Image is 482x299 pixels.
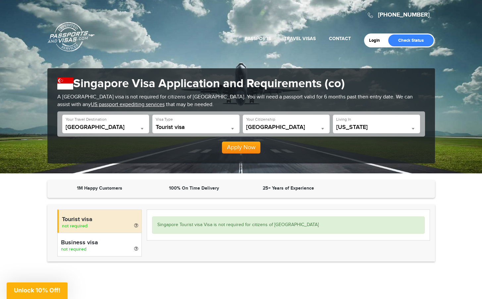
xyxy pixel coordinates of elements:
span: Singapore [66,124,146,131]
label: Your Citizenship [246,117,275,122]
a: Contact [329,36,351,41]
a: [PHONE_NUMBER] [378,11,430,19]
p: A [GEOGRAPHIC_DATA] visa is not required for citizens of [GEOGRAPHIC_DATA]. You will need a passp... [57,93,425,109]
a: Login [369,38,385,43]
label: Living In [336,117,351,122]
a: Passports [245,36,271,41]
span: not required [61,247,86,252]
iframe: Customer reviews powered by Trustpilot [337,185,428,193]
span: Colorado [336,124,417,131]
div: Singapore Tourist visa Visa is not required for citizens of [GEOGRAPHIC_DATA] [152,216,425,234]
button: Apply Now [222,142,260,153]
span: Unlock 10% Off! [14,287,60,294]
span: United States [246,124,327,133]
label: Visa Type [156,117,173,122]
span: Colorado [336,124,417,133]
a: US passport expediting services [91,101,165,108]
span: United States [246,124,327,131]
span: not required [62,223,87,229]
strong: 1M Happy Customers [77,185,122,191]
strong: 25+ Years of Experience [263,185,314,191]
span: Tourist visa [156,124,236,131]
label: Your Travel Destination [66,117,107,122]
a: Check Status [388,34,434,46]
h4: Tourist visa [62,216,138,223]
a: Passports & [DOMAIN_NAME] [48,22,95,52]
span: Singapore [66,124,146,133]
div: Unlock 10% Off! [7,282,68,299]
a: Travel Visas [284,36,316,41]
h1: Singapore Visa Application and Requirements (co) [57,77,425,91]
strong: 100% On Time Delivery [169,185,219,191]
h4: Business visa [61,240,138,246]
span: Tourist visa [156,124,236,133]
